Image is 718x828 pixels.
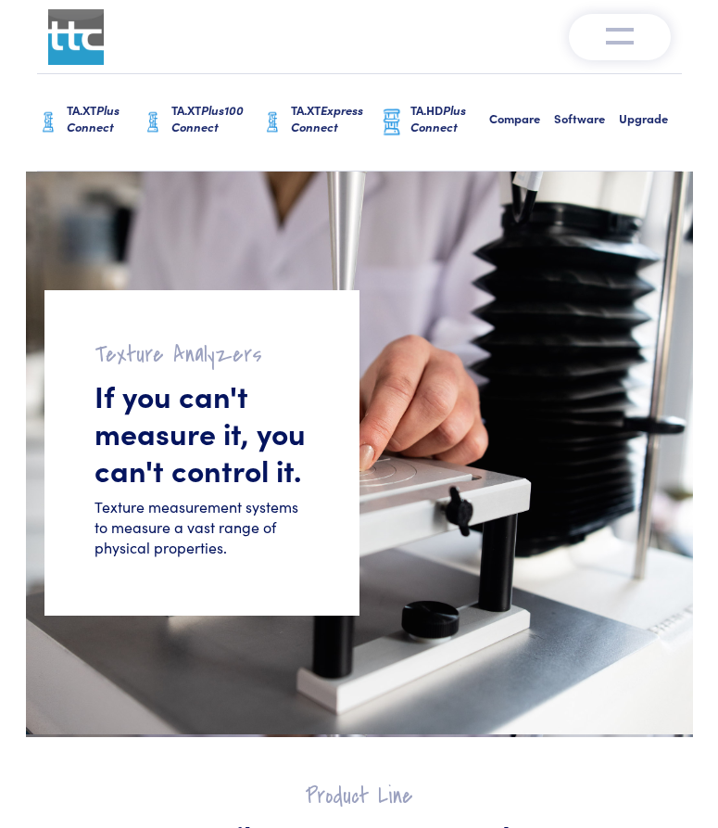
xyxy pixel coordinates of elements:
img: ta-hd-graphic.png [381,108,403,136]
h6: Software [554,110,619,127]
a: TA.XTPlus100 Connect [142,74,261,171]
h6: Texture measurement systems to measure a vast range of physical properties. [94,496,309,558]
h6: Upgrade [619,110,682,127]
h6: Compare [489,110,554,127]
h6: TA.XT [291,102,381,135]
span: Express Connect [291,101,363,135]
a: Upgrade [619,74,682,171]
span: Plus100 Connect [171,101,244,135]
h1: If you can't measure it, you can't control it. [94,377,309,489]
img: ta-xt-graphic.png [37,108,59,136]
span: Plus Connect [410,101,466,135]
h6: TA.XT [67,102,143,135]
a: TA.HDPlus Connect [381,74,488,171]
h6: TA.XT [171,102,261,135]
img: ta-xt-graphic.png [261,108,283,136]
h2: Product Line [82,782,637,810]
a: Compare [489,74,554,171]
img: ttc_logo_1x1_v1.0.png [48,9,104,65]
button: Toggle navigation [569,14,671,60]
h6: TA.HD [410,102,488,135]
a: Software [554,74,619,171]
img: ta-xt-graphic.png [142,108,164,136]
h2: Texture Analyzers [94,340,309,369]
img: menu-v1.0.png [606,23,634,45]
a: TA.XTExpress Connect [261,74,381,171]
a: TA.XTPlus Connect [37,74,143,171]
span: Plus Connect [67,101,120,135]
